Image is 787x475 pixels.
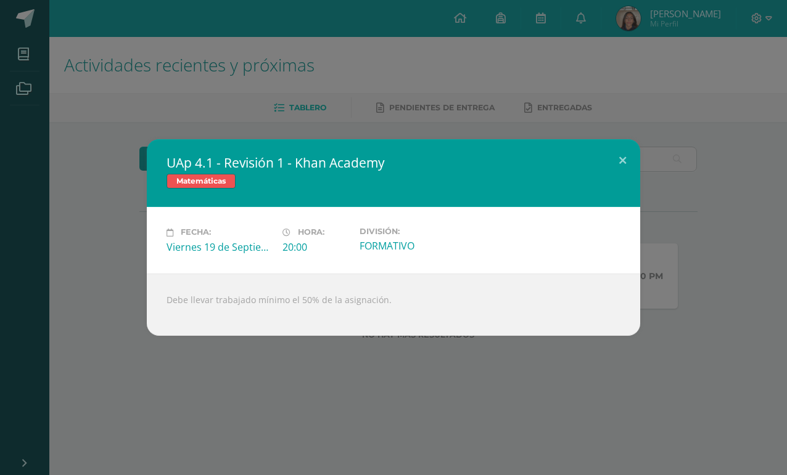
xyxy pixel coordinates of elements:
[167,154,620,171] h2: UAp 4.1 - Revisión 1 - Khan Academy
[147,274,640,336] div: Debe llevar trabajado mínimo el 50% de la asignación.
[167,240,273,254] div: Viernes 19 de Septiembre
[167,174,236,189] span: Matemáticas
[360,239,466,253] div: FORMATIVO
[360,227,466,236] label: División:
[605,139,640,181] button: Close (Esc)
[181,228,211,237] span: Fecha:
[282,240,350,254] div: 20:00
[298,228,324,237] span: Hora:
